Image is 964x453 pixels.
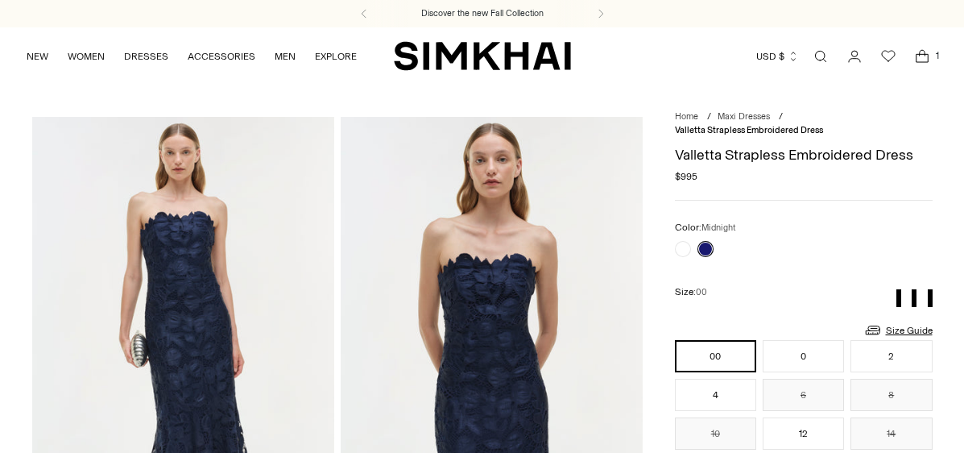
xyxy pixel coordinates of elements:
[850,340,932,372] button: 2
[421,7,544,20] a: Discover the new Fall Collection
[696,287,707,297] span: 00
[675,379,756,411] button: 4
[675,340,756,372] button: 00
[275,39,296,74] a: MEN
[763,379,844,411] button: 6
[779,110,783,124] div: /
[805,40,837,73] a: Open search modal
[675,111,698,122] a: Home
[124,39,168,74] a: DRESSES
[675,110,933,137] nav: breadcrumbs
[863,320,933,340] a: Size Guide
[707,110,711,124] div: /
[68,39,105,74] a: WOMEN
[850,379,932,411] button: 8
[675,169,697,184] span: $995
[27,39,48,74] a: NEW
[701,222,736,233] span: Midnight
[850,418,932,450] button: 14
[188,39,255,74] a: ACCESSORIES
[675,220,736,235] label: Color:
[675,285,707,300] label: Size:
[394,40,571,72] a: SIMKHAI
[872,40,904,73] a: Wishlist
[315,39,357,74] a: EXPLORE
[675,148,933,162] h1: Valletta Strapless Embroidered Dress
[718,111,770,122] a: Maxi Dresses
[838,40,871,73] a: Go to the account page
[756,39,799,74] button: USD $
[675,125,823,135] span: Valletta Strapless Embroidered Dress
[675,418,756,450] button: 10
[930,48,945,63] span: 1
[906,40,938,73] a: Open cart modal
[763,418,844,450] button: 12
[763,340,844,372] button: 0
